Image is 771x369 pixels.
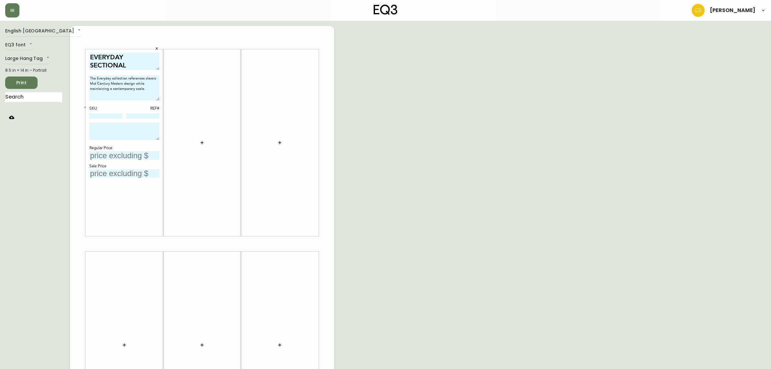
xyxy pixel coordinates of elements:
span: Print [10,79,32,87]
div: 8.5 in × 14 in – Portrait [5,67,62,73]
div: Large Hang Tag [5,54,51,64]
div: Sale Price [89,163,159,169]
input: price excluding $ [89,169,159,178]
input: Search [5,92,62,102]
img: logo [374,5,398,15]
input: price excluding $ [89,151,159,160]
div: Regular Price [89,145,159,151]
div: English [GEOGRAPHIC_DATA] [5,26,82,37]
div: EQ3 font [5,40,33,51]
button: Print [5,77,38,89]
span: [PERSON_NAME] [710,8,755,13]
div: SKU [89,106,122,112]
img: 996bfd46d64b78802a67b62ffe4c27a2 [692,4,705,17]
textarea: EVERYDAY SECTIONAL [89,53,159,70]
textarea: The Everyday collection references classic Mid Century Modern design while maintaining a contempo... [89,75,159,101]
div: REF# [127,106,160,112]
